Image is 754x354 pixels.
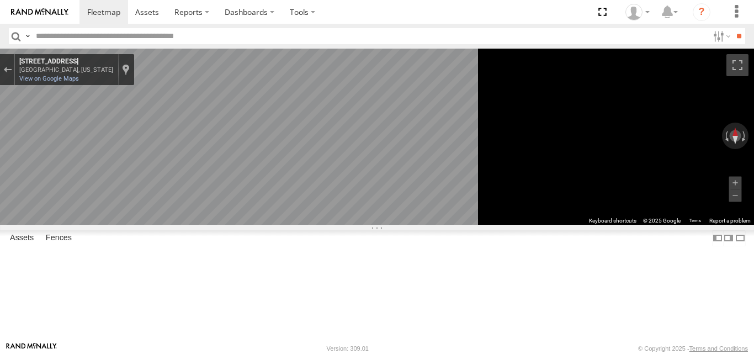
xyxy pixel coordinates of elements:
label: Assets [4,231,39,246]
label: Search Query [23,28,32,44]
a: Terms and Conditions [689,345,748,352]
button: Rotate counterclockwise [722,123,730,149]
button: Reset the view [730,123,741,149]
label: Hide Summary Table [735,230,746,246]
a: Report a problem [709,218,751,224]
i: ? [693,3,710,21]
div: Ed Pruneda [622,4,654,20]
label: Dock Summary Table to the Left [712,230,723,246]
label: Search Filter Options [709,28,732,44]
button: Keyboard shortcuts [589,217,636,225]
a: Visit our Website [6,343,57,354]
div: Version: 309.01 [327,345,369,352]
div: [STREET_ADDRESS] [19,57,113,66]
button: Toggle fullscreen view [726,54,748,76]
div: © Copyright 2025 - [638,345,748,352]
a: Show location on map [122,64,130,76]
label: Dock Summary Table to the Right [723,230,734,246]
a: View on Google Maps [19,75,79,82]
button: Zoom out [729,189,742,202]
img: rand-logo.svg [11,8,68,16]
button: Zoom in [729,176,742,189]
a: Terms (opens in new tab) [689,218,701,223]
div: [GEOGRAPHIC_DATA], [US_STATE] [19,66,113,73]
label: Fences [40,231,77,246]
button: Rotate clockwise [741,123,748,149]
span: © 2025 Google [643,218,681,224]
